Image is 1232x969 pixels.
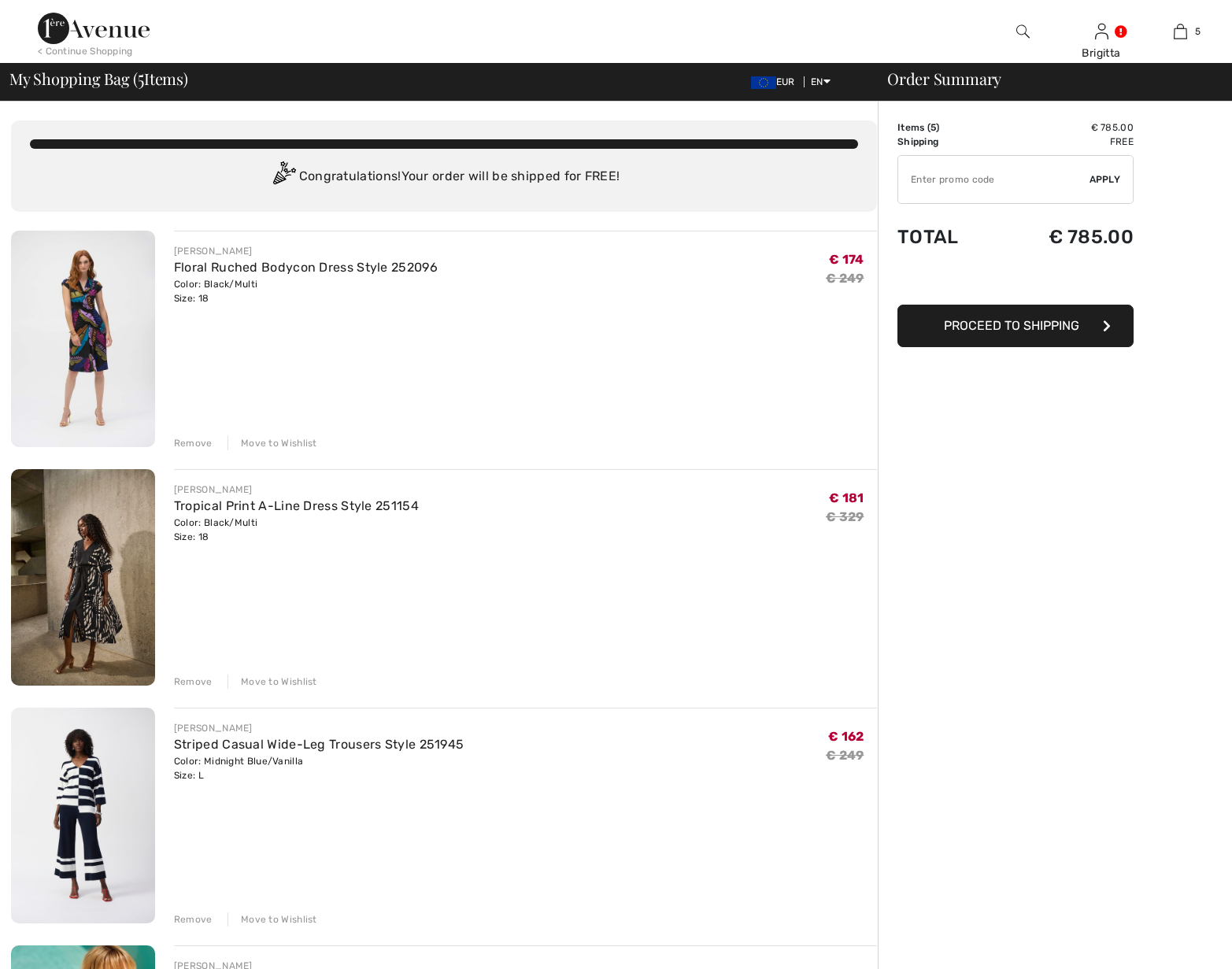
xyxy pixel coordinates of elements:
div: Color: Black/Multi Size: 18 [174,277,438,305]
div: Congratulations! Your order will be shipped for FREE! [30,161,858,193]
div: Order Summary [868,71,1223,87]
div: Remove [174,675,213,689]
span: 5 [930,122,936,133]
img: Congratulation2.svg [268,161,299,193]
s: € 249 [826,271,864,286]
button: Proceed to Shipping [897,305,1134,347]
span: Apply [1090,172,1121,187]
s: € 249 [826,748,864,763]
span: Proceed to Shipping [944,318,1079,333]
img: Striped Casual Wide-Leg Trousers Style 251945 [11,708,155,924]
a: Sign In [1095,24,1108,39]
div: Move to Wishlist [228,912,317,926]
a: 5 [1141,22,1219,41]
div: Brigitta [1063,45,1140,61]
span: 5 [138,67,144,87]
div: Color: Midnight Blue/Vanilla Size: L [174,754,464,782]
td: Free [996,135,1134,149]
img: My Info [1095,22,1108,41]
a: Striped Casual Wide-Leg Trousers Style 251945 [174,737,464,752]
span: € 174 [829,252,864,267]
img: search the website [1016,22,1030,41]
div: < Continue Shopping [38,44,133,58]
td: Shipping [897,135,996,149]
div: [PERSON_NAME] [174,483,419,497]
div: Remove [174,912,213,926]
span: EUR [751,76,801,87]
div: [PERSON_NAME] [174,244,438,258]
div: Remove [174,436,213,450]
div: [PERSON_NAME] [174,721,464,735]
span: My Shopping Bag ( Items) [9,71,188,87]
a: Tropical Print A-Line Dress Style 251154 [174,498,419,513]
td: Total [897,210,996,264]
div: Move to Wishlist [228,436,317,450]
img: 1ère Avenue [38,13,150,44]
td: € 785.00 [996,120,1134,135]
td: € 785.00 [996,210,1134,264]
td: Items ( ) [897,120,996,135]
div: Color: Black/Multi Size: 18 [174,516,419,544]
div: Move to Wishlist [228,675,317,689]
iframe: PayPal [897,264,1134,299]
img: Floral Ruched Bodycon Dress Style 252096 [11,231,155,447]
s: € 329 [826,509,864,524]
img: Euro [751,76,776,89]
span: 5 [1195,24,1201,39]
span: EN [811,76,831,87]
img: Tropical Print A-Line Dress Style 251154 [11,469,155,686]
a: Floral Ruched Bodycon Dress Style 252096 [174,260,438,275]
span: € 181 [829,490,864,505]
span: € 162 [828,729,864,744]
input: Promo code [898,156,1090,203]
img: My Bag [1174,22,1187,41]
